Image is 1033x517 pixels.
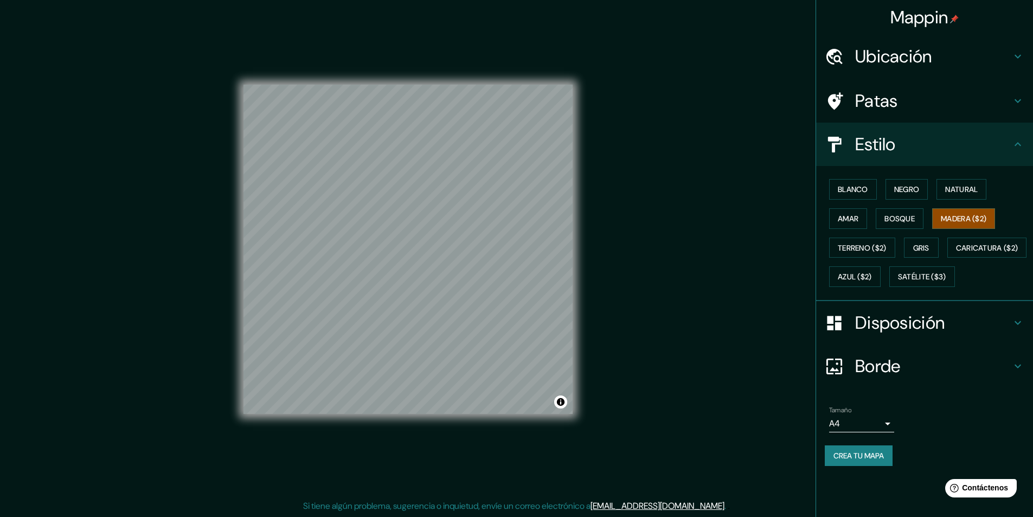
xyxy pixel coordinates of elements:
[816,123,1033,166] div: Estilo
[825,445,893,466] button: Crea tu mapa
[829,179,877,200] button: Blanco
[855,133,896,156] font: Estilo
[886,179,928,200] button: Negro
[829,238,895,258] button: Terreno ($2)
[913,243,929,253] font: Gris
[932,208,995,229] button: Madera ($2)
[838,184,868,194] font: Blanco
[855,355,901,378] font: Borde
[726,500,728,512] font: .
[950,15,959,23] img: pin-icon.png
[724,500,726,512] font: .
[956,243,1018,253] font: Caricatura ($2)
[829,266,881,287] button: Azul ($2)
[829,418,840,429] font: A4
[936,179,986,200] button: Natural
[303,500,591,512] font: Si tiene algún problema, sugerencia o inquietud, envíe un correo electrónico a
[898,272,946,282] font: Satélite ($3)
[889,266,955,287] button: Satélite ($3)
[894,184,920,194] font: Negro
[243,85,573,414] canvas: Mapa
[816,79,1033,123] div: Patas
[945,184,978,194] font: Natural
[904,238,939,258] button: Gris
[838,272,872,282] font: Azul ($2)
[591,500,724,512] a: [EMAIL_ADDRESS][DOMAIN_NAME]
[833,451,884,461] font: Crea tu mapa
[728,500,730,512] font: .
[855,90,898,112] font: Patas
[855,45,932,68] font: Ubicación
[936,475,1021,505] iframe: Lanzador de widgets de ayuda
[816,35,1033,78] div: Ubicación
[890,6,948,29] font: Mappin
[941,214,986,224] font: Madera ($2)
[838,243,887,253] font: Terreno ($2)
[554,395,567,409] button: Activar o desactivar atribución
[829,208,867,229] button: Amar
[829,406,851,414] font: Tamaño
[876,208,923,229] button: Bosque
[947,238,1027,258] button: Caricatura ($2)
[884,214,915,224] font: Bosque
[855,311,945,334] font: Disposición
[838,214,858,224] font: Amar
[816,301,1033,344] div: Disposición
[829,415,894,432] div: A4
[816,344,1033,388] div: Borde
